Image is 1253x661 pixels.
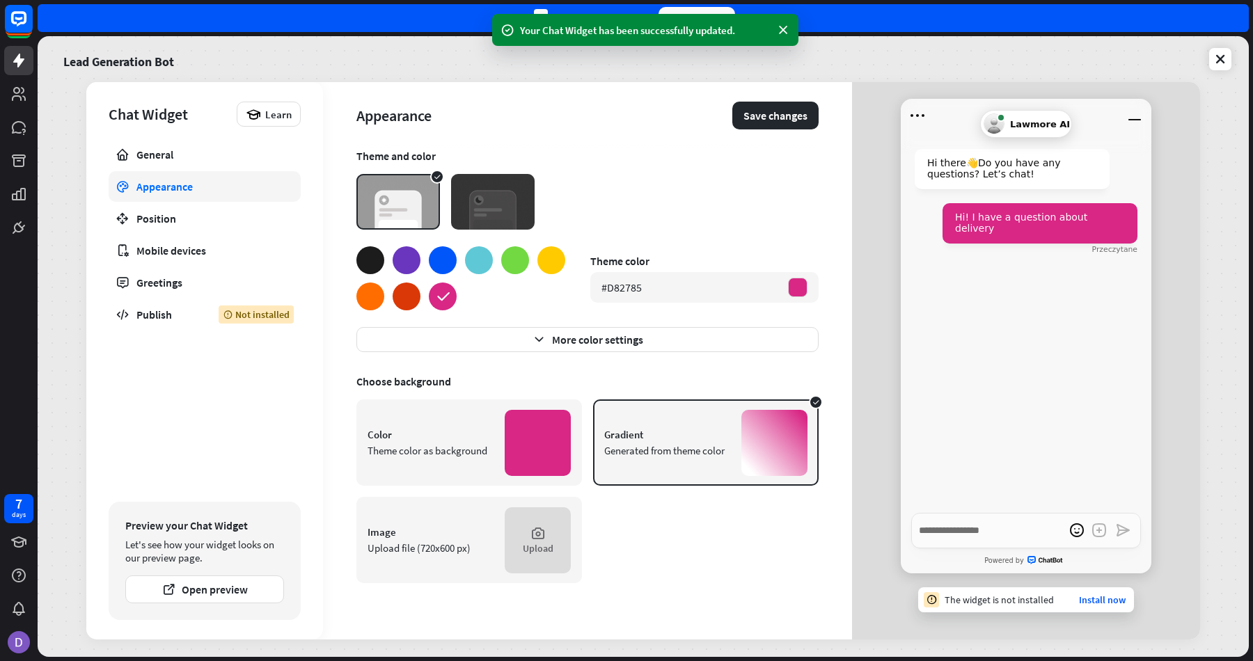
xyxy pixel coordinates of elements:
a: Mobile devices [109,235,301,266]
a: Publish Not installed [109,299,301,330]
div: The widget is not installed [945,594,1054,606]
textarea: Napisz wiadomość… [911,513,1141,548]
span: Hi there 👋 Do you have any questions? Let’s chat! [927,157,1060,180]
div: days [12,510,26,520]
div: Upgrade now [659,7,735,29]
div: 7 [15,497,22,510]
div: Theme color as background [368,444,494,457]
div: Image [368,525,494,539]
div: Let's see how your widget looks on our preview page. [125,538,284,564]
div: Your Chat Widget has been successfully updated. [520,23,771,38]
div: Choose background [356,374,819,388]
div: 7 [534,9,548,28]
div: #D82785 [601,280,642,294]
div: Appearance [356,106,732,125]
div: Greetings [136,276,273,289]
div: Publish [136,308,198,321]
div: Theme and color [356,149,819,163]
button: More color settings [356,327,819,352]
div: Preview your Chat Widget [125,518,284,532]
a: Greetings [109,267,301,298]
a: 7 days [4,494,33,523]
div: Upload file (720x600 px) [368,541,494,555]
div: Chat Widget [109,104,230,124]
div: Mobile devices [136,244,273,257]
a: Lead Generation Bot [63,45,174,74]
span: Learn [265,108,292,121]
a: Powered byChatBot [901,550,1151,571]
div: Color [368,428,494,441]
div: Upload [523,542,553,555]
div: Przeczytane [1092,245,1137,254]
div: Appearance [136,180,273,193]
div: Gradient [604,428,730,441]
div: Generated from theme color [604,444,730,457]
div: Lawmore AI [980,110,1072,138]
div: Theme color [590,254,819,268]
a: General [109,139,301,170]
button: Send a message [1112,519,1134,541]
span: Lawmore AI [1010,119,1070,129]
div: General [136,148,273,161]
a: Position [109,203,301,234]
a: Install now [1079,594,1126,606]
span: Hi! I have a question about delivery [955,212,1087,234]
button: Minimalizuj okno [1124,104,1146,127]
span: Powered by [984,557,1024,564]
button: Open preview [125,575,284,603]
div: Not installed [219,305,294,324]
a: Appearance [109,171,301,202]
div: days left in your trial. [534,9,647,28]
button: Open menu [906,104,929,127]
button: open emoji picker [1066,519,1088,541]
button: Add an attachment [1088,519,1110,541]
div: Position [136,212,273,225]
button: Open LiveChat chat widget [11,6,53,47]
span: ChatBot [1027,556,1068,565]
button: Save changes [732,102,819,129]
